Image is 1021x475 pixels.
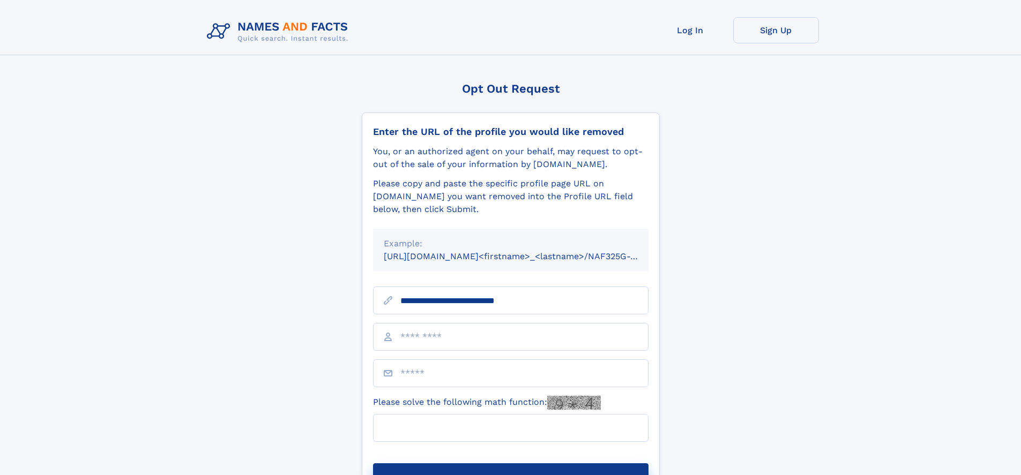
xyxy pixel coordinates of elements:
div: Enter the URL of the profile you would like removed [373,126,649,138]
label: Please solve the following math function: [373,396,601,410]
img: Logo Names and Facts [203,17,357,46]
small: [URL][DOMAIN_NAME]<firstname>_<lastname>/NAF325G-xxxxxxxx [384,251,669,261]
div: Please copy and paste the specific profile page URL on [DOMAIN_NAME] you want removed into the Pr... [373,177,649,216]
a: Log In [647,17,733,43]
div: You, or an authorized agent on your behalf, may request to opt-out of the sale of your informatio... [373,145,649,171]
div: Example: [384,237,638,250]
div: Opt Out Request [362,82,660,95]
a: Sign Up [733,17,819,43]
